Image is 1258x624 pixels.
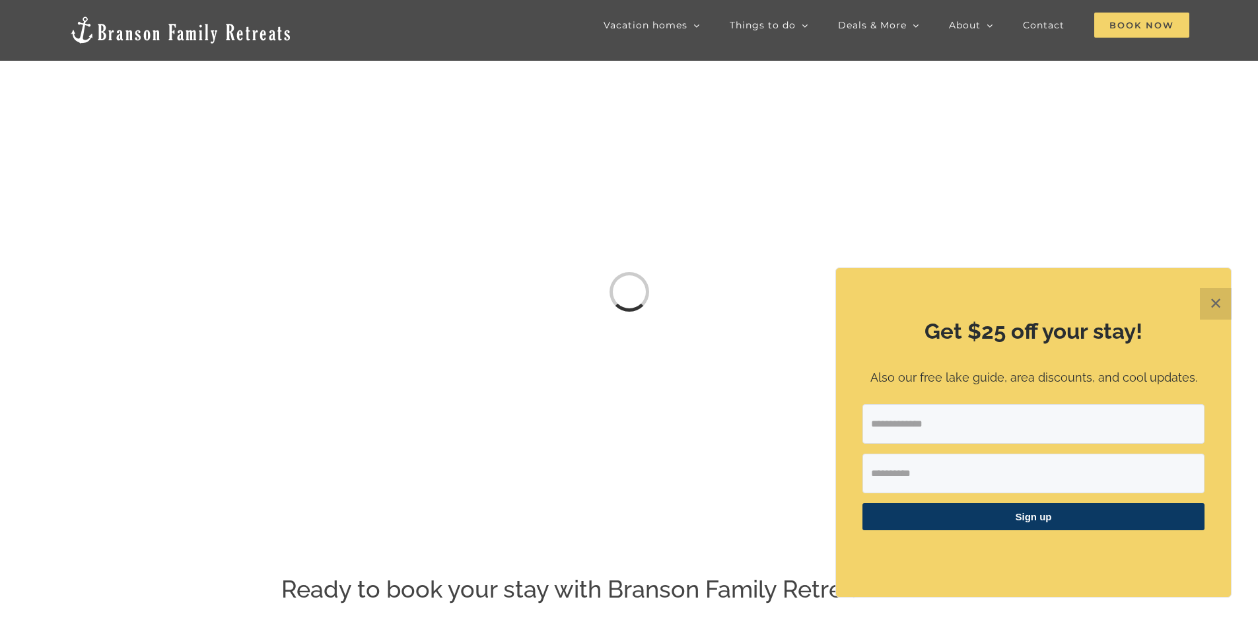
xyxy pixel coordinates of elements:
[603,266,654,318] div: Loading...
[1094,12,1189,38] a: Book Now
[1200,288,1232,320] button: Close
[604,12,700,38] a: Vacation homes
[862,368,1205,388] p: Also our free lake guide, area discounts, and cool updates.
[949,12,993,38] a: About
[604,20,687,30] span: Vacation homes
[1094,13,1189,38] span: Book Now
[949,20,981,30] span: About
[862,404,1205,444] input: Email Address
[69,15,293,45] img: Branson Family Retreats Logo
[1023,12,1065,38] a: Contact
[862,316,1205,347] h2: Get $25 off your stay!
[730,12,808,38] a: Things to do
[862,503,1205,530] button: Sign up
[604,12,1189,38] nav: Main Menu
[838,12,919,38] a: Deals & More
[862,547,1205,561] p: ​
[862,454,1205,493] input: First Name
[730,20,796,30] span: Things to do
[281,572,977,606] h2: Ready to book your stay with Branson Family Retreats?
[1023,20,1065,30] span: Contact
[838,20,907,30] span: Deals & More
